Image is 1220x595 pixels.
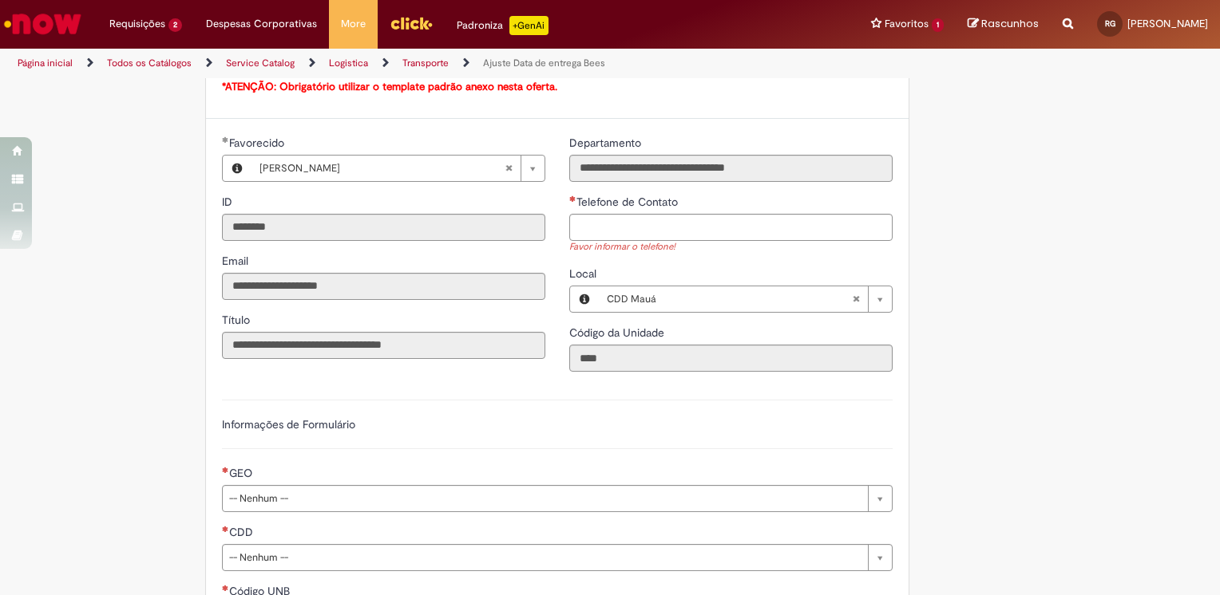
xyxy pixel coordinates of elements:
[229,525,256,539] span: CDD
[2,8,84,40] img: ServiceNow
[1127,17,1208,30] span: [PERSON_NAME]
[968,17,1039,32] a: Rascunhos
[402,57,449,69] a: Transporte
[932,18,944,32] span: 1
[229,486,860,511] span: -- Nenhum --
[222,254,252,268] span: Somente leitura - Email
[226,57,295,69] a: Service Catalog
[569,214,893,241] input: Telefone de Contato
[222,194,236,210] label: Somente leitura - ID
[341,16,366,32] span: More
[229,136,287,150] span: Necessários - Favorecido
[1105,18,1115,29] span: RG
[569,325,667,340] span: Somente leitura - Código da Unidade
[252,156,545,181] a: [PERSON_NAME]Limpar campo Favorecido
[259,156,505,181] span: [PERSON_NAME]
[497,156,521,181] abbr: Limpar campo Favorecido
[222,253,252,269] label: Somente leitura - Email
[109,16,165,32] span: Requisições
[222,136,229,143] span: Obrigatório Preenchido
[222,312,253,328] label: Somente leitura - Título
[576,195,681,209] span: Telefone de Contato
[570,286,599,312] button: Local, Visualizar este registro CDD Mauá
[222,214,545,241] input: ID
[981,16,1039,31] span: Rascunhos
[222,417,355,431] label: Informações de Formulário
[229,545,860,570] span: -- Nenhum --
[222,80,557,93] span: *ATENÇÃO: Obrigatório utilizar o template padrão anexo nesta oferta.
[18,57,73,69] a: Página inicial
[12,49,802,78] ul: Trilhas de página
[569,345,893,372] input: Código da Unidade
[222,526,229,532] span: Necessários
[569,266,600,281] span: Local
[107,57,192,69] a: Todos os Catálogos
[844,286,868,312] abbr: Limpar campo Local
[569,195,576,202] span: Necessários
[607,286,852,312] span: CDD Mauá
[329,57,368,69] a: Logistica
[229,466,255,480] span: GEO
[569,241,893,254] div: Favor informar o telefone!
[599,286,892,312] a: CDD MauáLimpar campo Local
[483,57,605,69] a: Ajuste Data de entrega Bees
[222,313,253,327] span: Somente leitura - Título
[457,16,549,35] div: Padroniza
[222,195,236,209] span: Somente leitura - ID
[206,16,317,32] span: Despesas Corporativas
[509,16,549,35] p: +GenAi
[390,11,433,35] img: click_logo_yellow_360x200.png
[222,273,545,300] input: Email
[569,155,893,182] input: Departamento
[222,585,229,591] span: Necessários
[569,136,644,150] span: Somente leitura - Departamento
[222,332,545,359] input: Título
[168,18,182,32] span: 2
[222,467,229,473] span: Necessários
[569,135,644,151] label: Somente leitura - Departamento
[569,325,667,341] label: Somente leitura - Código da Unidade
[885,16,929,32] span: Favoritos
[223,156,252,181] button: Favorecido, Visualizar este registro Ricardo Vinicius Kallaur Grangeiro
